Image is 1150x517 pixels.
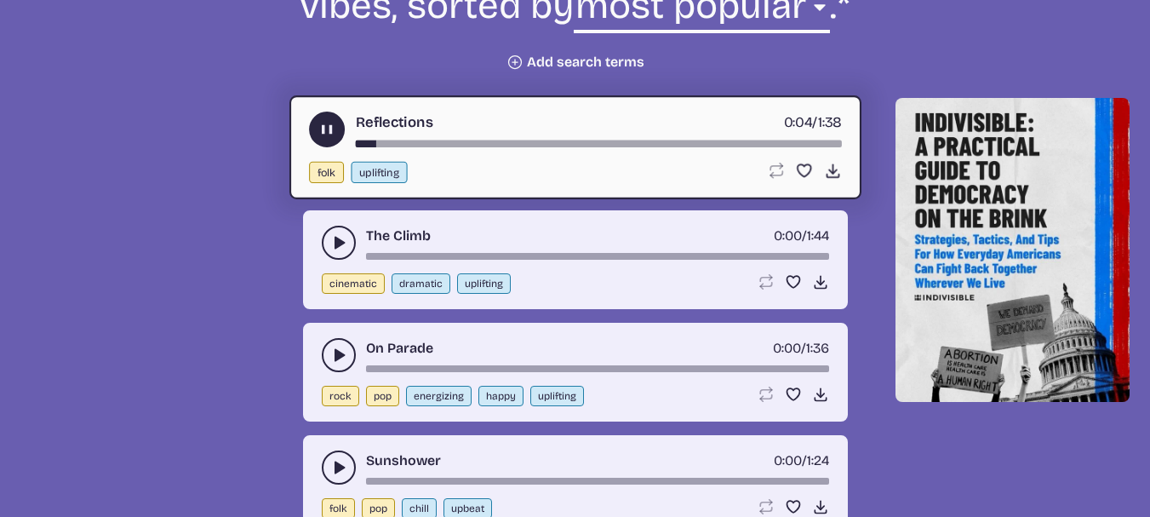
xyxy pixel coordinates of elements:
[478,386,524,406] button: happy
[392,273,450,294] button: dramatic
[785,386,802,403] button: Favorite
[322,386,359,406] button: rock
[322,226,356,260] button: play-pause toggle
[785,498,802,515] button: Favorite
[758,498,775,515] button: Loop
[355,112,432,133] a: Reflections
[774,451,829,471] div: /
[773,338,829,359] div: /
[366,226,431,246] a: The Climb
[807,452,829,468] span: 1:24
[783,112,841,133] div: /
[807,227,829,244] span: 1:44
[457,273,511,294] button: uplifting
[366,451,441,471] a: Sunshower
[785,273,802,290] button: Favorite
[366,478,829,485] div: song-time-bar
[806,340,829,356] span: 1:36
[795,162,813,180] button: Favorite
[366,386,399,406] button: pop
[783,113,812,130] span: timer
[817,113,841,130] span: 1:38
[322,338,356,372] button: play-pause toggle
[773,340,801,356] span: timer
[758,273,775,290] button: Loop
[309,162,344,183] button: folk
[366,253,829,260] div: song-time-bar
[506,54,644,71] button: Add search terms
[351,162,407,183] button: uplifting
[309,112,345,147] button: play-pause toggle
[406,386,472,406] button: energizing
[355,141,841,147] div: song-time-bar
[774,226,829,246] div: /
[322,451,356,485] button: play-pause toggle
[366,365,829,372] div: song-time-bar
[322,273,385,294] button: cinematic
[758,386,775,403] button: Loop
[766,162,784,180] button: Loop
[774,452,802,468] span: timer
[774,227,802,244] span: timer
[895,98,1130,402] img: Help save our democracy!
[366,338,433,359] a: On Parade
[530,386,584,406] button: uplifting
